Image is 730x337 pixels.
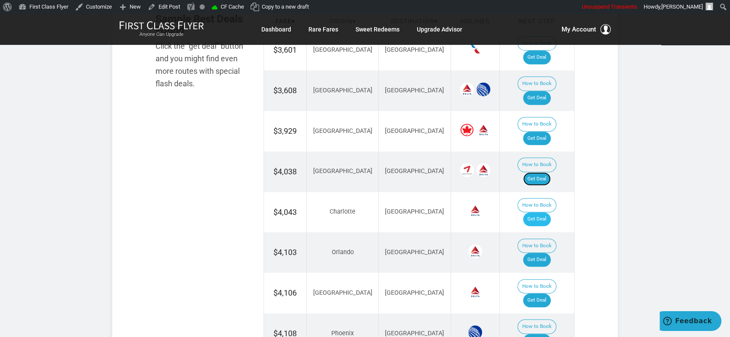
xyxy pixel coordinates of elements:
[468,204,482,217] span: Delta Airlines
[273,126,297,135] span: $3,929
[523,293,551,307] a: Get Deal
[562,24,611,35] button: My Account
[261,22,291,37] a: Dashboard
[523,212,551,226] a: Get Deal
[517,319,556,334] button: How to Book
[313,167,372,175] span: [GEOGRAPHIC_DATA]
[273,45,297,54] span: $3,601
[313,127,372,135] span: [GEOGRAPHIC_DATA]
[385,167,444,175] span: [GEOGRAPHIC_DATA]
[460,163,474,177] span: Asiana
[582,3,637,10] span: Unsuspend Transients
[156,40,251,90] div: Click the “get deal” button and you might find even more routes with special flash deals.
[476,123,490,137] span: Delta Airlines
[476,163,490,177] span: Delta Airlines
[523,253,551,267] a: Get Deal
[273,208,297,217] span: $4,043
[119,21,204,38] a: First Class FlyerAnyone Can Upgrade
[385,249,444,256] span: [GEOGRAPHIC_DATA]
[468,244,482,258] span: Delta Airlines
[119,31,204,38] small: Anyone Can Upgrade
[417,22,462,37] a: Upgrade Advisor
[385,87,444,94] span: [GEOGRAPHIC_DATA]
[476,82,490,96] span: United
[331,330,354,337] span: Phoenix
[355,22,400,37] a: Sweet Redeems
[313,87,372,94] span: [GEOGRAPHIC_DATA]
[517,157,556,172] button: How to Book
[517,239,556,253] button: How to Book
[273,248,297,257] span: $4,103
[517,279,556,294] button: How to Book
[523,132,551,145] a: Get Deal
[523,172,551,186] a: Get Deal
[385,208,444,215] span: [GEOGRAPHIC_DATA]
[308,22,338,37] a: Rare Fares
[468,42,482,56] span: American Airlines
[385,289,444,296] span: [GEOGRAPHIC_DATA]
[385,46,444,54] span: [GEOGRAPHIC_DATA]
[523,91,551,105] a: Get Deal
[460,82,474,96] span: Delta Airlines
[523,50,551,64] a: Get Deal
[517,76,556,91] button: How to Book
[313,46,372,54] span: [GEOGRAPHIC_DATA]
[517,198,556,213] button: How to Book
[517,117,556,132] button: How to Book
[385,127,444,135] span: [GEOGRAPHIC_DATA]
[273,288,297,297] span: $4,106
[660,311,721,333] iframe: Opens a widget where you can find more information
[273,167,297,176] span: $4,038
[562,24,596,35] span: My Account
[661,3,703,10] span: [PERSON_NAME]
[468,285,482,299] span: Delta Airlines
[313,289,372,296] span: [GEOGRAPHIC_DATA]
[385,330,444,337] span: [GEOGRAPHIC_DATA]
[460,123,474,137] span: Air Canada
[331,249,353,256] span: Orlando
[330,208,355,215] span: Charlotte
[119,21,204,30] img: First Class Flyer
[273,86,297,95] span: $3,608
